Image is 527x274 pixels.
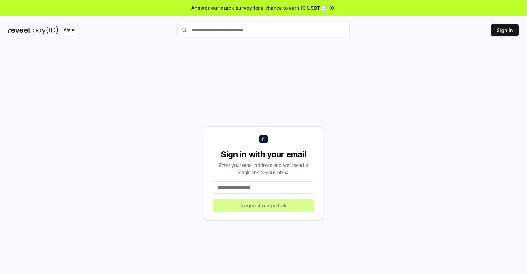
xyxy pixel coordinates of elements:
[191,4,252,11] span: Answer our quick survey
[60,26,79,35] div: Alpha
[33,26,58,35] img: pay_id
[491,24,519,36] button: Sign In
[8,26,31,35] img: reveel_dark
[213,149,314,160] div: Sign in with your email
[259,135,268,143] img: logo_small
[213,161,314,176] div: Enter your email address and we’ll send a magic link to your inbox.
[253,4,327,11] span: for a chance to earn 10 USDT 📝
